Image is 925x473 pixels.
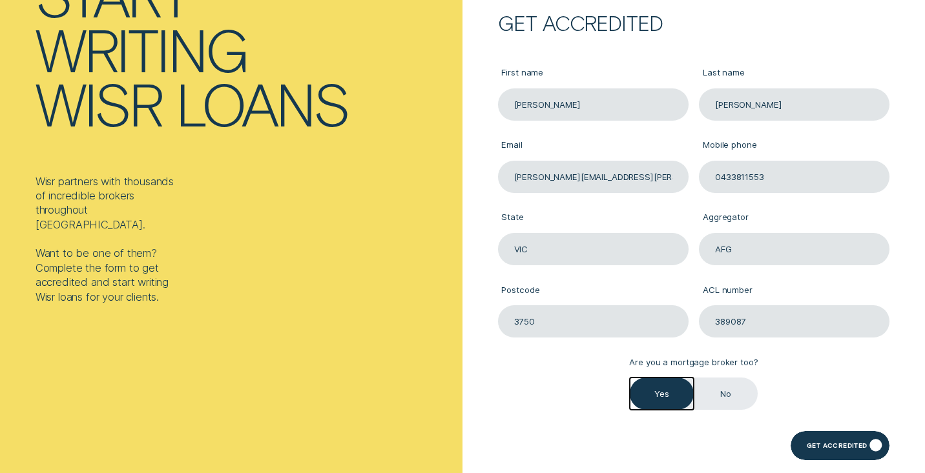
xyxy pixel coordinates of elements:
div: Wisr [36,76,163,131]
label: Aggregator [699,203,889,233]
label: First name [498,59,689,88]
label: Yes [630,377,694,410]
div: writing [36,22,247,77]
label: No [694,377,758,410]
label: State [498,203,689,233]
label: ACL number [699,276,889,305]
button: Get Accredited [791,431,889,460]
label: Postcode [498,276,689,305]
label: Email [498,131,689,161]
label: Last name [699,59,889,88]
label: Are you a mortgage broker too? [626,348,762,377]
h2: Get accredited [498,15,890,31]
div: loans [176,76,348,131]
label: Mobile phone [699,131,889,161]
div: Wisr partners with thousands of incredible brokers throughout [GEOGRAPHIC_DATA]. Want to be one o... [36,174,185,304]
